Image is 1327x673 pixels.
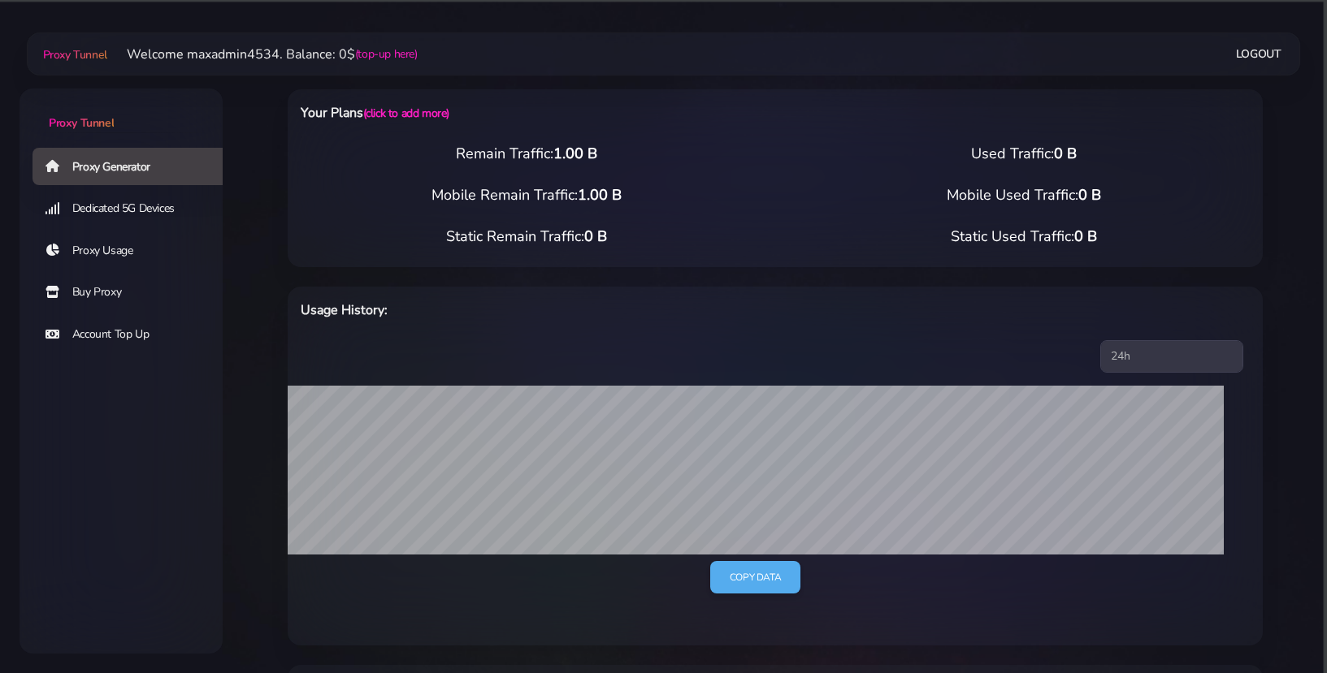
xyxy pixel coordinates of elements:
a: Proxy Generator [33,148,236,185]
a: Dedicated 5G Devices [33,190,236,227]
li: Welcome maxadmin4534. Balance: 0$ [107,45,418,64]
a: Logout [1236,39,1281,69]
span: 0 B [1054,144,1077,163]
h6: Usage History: [301,300,846,321]
div: Mobile Remain Traffic: [278,184,775,206]
a: Proxy Tunnel [20,88,223,132]
iframe: Webchat Widget [1087,408,1307,653]
a: Proxy Usage [33,232,236,270]
span: Proxy Tunnel [43,47,107,63]
div: Mobile Used Traffic: [775,184,1273,206]
a: Copy data [710,561,800,594]
div: Static Used Traffic: [775,226,1273,248]
h6: Your Plans [301,102,846,123]
span: Proxy Tunnel [49,115,114,131]
span: 0 B [584,226,607,246]
a: (top-up here) [355,45,418,63]
span: 0 B [1078,185,1101,205]
div: Used Traffic: [775,143,1273,165]
a: Account Top Up [33,316,236,353]
span: 1.00 B [553,144,597,163]
a: Buy Proxy [33,274,236,311]
div: Remain Traffic: [278,143,775,165]
a: (click to add more) [363,106,449,121]
span: 1.00 B [578,185,622,205]
div: Static Remain Traffic: [278,226,775,248]
a: Proxy Tunnel [40,41,107,67]
span: 0 B [1074,226,1097,246]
